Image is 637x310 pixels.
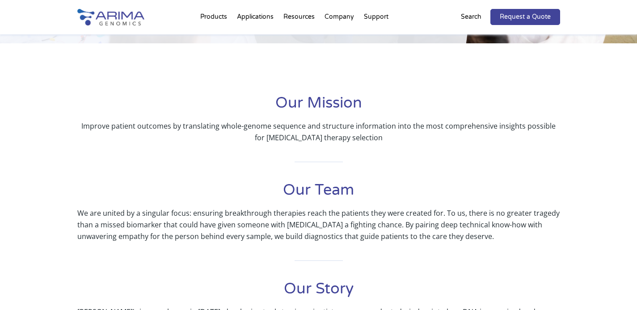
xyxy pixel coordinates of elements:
[77,120,560,143] p: Improve patient outcomes by translating whole-genome sequence and structure information into the ...
[77,93,560,120] h1: Our Mission
[461,11,481,23] p: Search
[77,180,560,207] h1: Our Team
[77,9,144,25] img: Arima-Genomics-logo
[77,207,560,242] p: We are united by a singular focus: ensuring breakthrough therapies reach the patients they were c...
[490,9,560,25] a: Request a Quote
[77,279,560,306] h1: Our Story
